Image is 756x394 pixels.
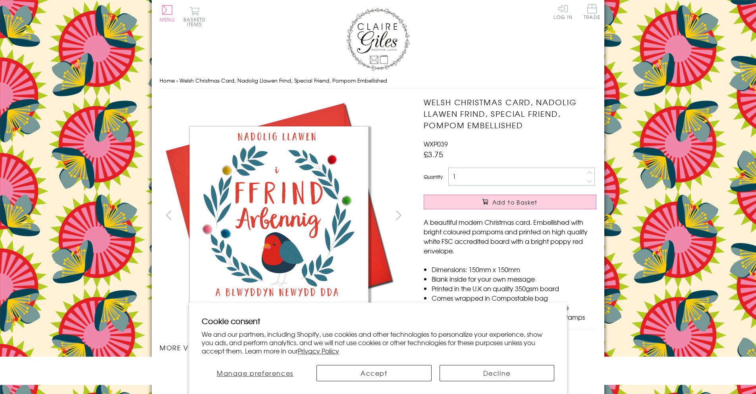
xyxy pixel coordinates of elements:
[160,16,175,23] span: Menu
[553,4,573,19] a: Log In
[584,4,600,21] a: Trade
[424,139,448,149] span: WXP039
[160,5,175,22] button: Menu
[346,8,410,71] img: Claire Giles Greetings Cards
[432,284,596,293] li: Printed in the U.K on quality 350gsm board
[424,149,443,160] span: £3.75
[160,97,398,335] img: Welsh Christmas Card, Nadolig Llawen Frind, Special Friend, Pompom Embellished
[202,315,554,326] h2: Cookie consent
[424,173,443,180] label: Quantity
[408,97,646,335] img: Welsh Christmas Card, Nadolig Llawen Frind, Special Friend, Pompom Embellished
[432,265,596,274] li: Dimensions: 150mm x 150mm
[217,368,293,378] span: Manage preferences
[432,274,596,284] li: Blank inside for your own message
[202,330,554,355] p: We and our partners, including Shopify, use cookies and other technologies to personalize your ex...
[424,195,596,209] button: Add to Basket
[390,206,408,224] button: next
[160,343,408,352] h3: More views
[432,293,596,303] li: Comes wrapped in Compostable bag
[187,16,205,28] span: 0 items
[298,346,339,355] a: Privacy Policy
[316,365,432,381] button: Accept
[584,4,600,19] span: Trade
[176,77,178,84] span: ›
[492,198,538,206] span: Add to Basket
[440,365,555,381] button: Decline
[160,206,177,224] button: prev
[179,77,387,84] span: Welsh Christmas Card, Nadolig Llawen Frind, Special Friend, Pompom Embellished
[160,77,175,84] a: Home
[424,217,596,255] p: A beautiful modern Christmas card. Embellished with bright coloured pompoms and printed on high q...
[160,73,596,89] nav: breadcrumbs
[202,365,309,381] button: Manage preferences
[424,97,596,131] h1: Welsh Christmas Card, Nadolig Llawen Frind, Special Friend, Pompom Embellished
[183,6,205,27] button: Basket0 items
